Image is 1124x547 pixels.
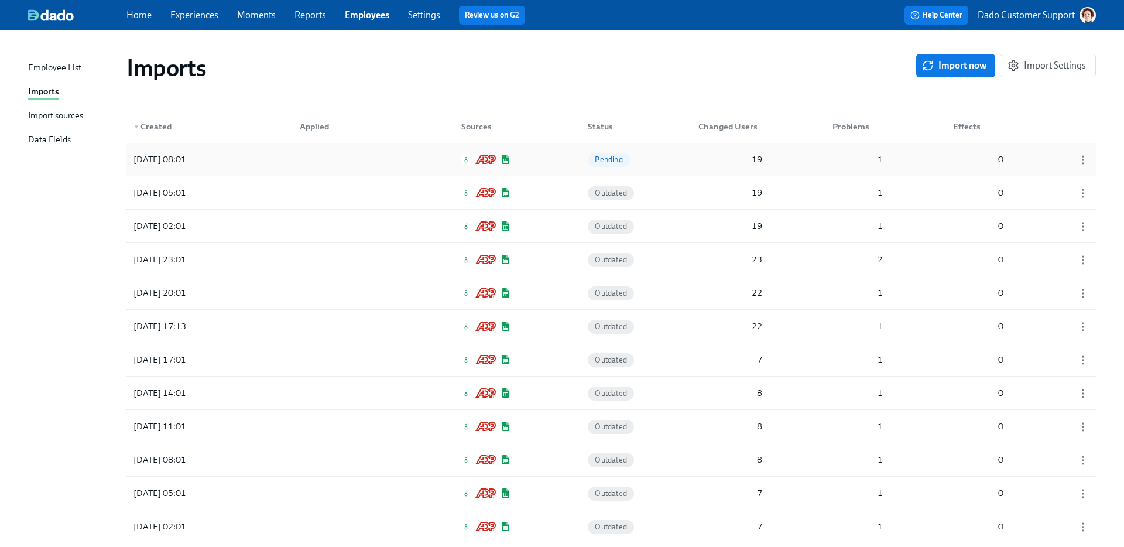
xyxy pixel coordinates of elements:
[1080,7,1096,23] img: AATXAJw-nxTkv1ws5kLOi-TQIsf862R-bs_0p3UQSuGH=s96-c
[129,219,234,233] div: [DATE] 02:01
[910,9,962,21] span: Help Center
[461,522,471,531] img: Greenhouse
[978,7,1096,23] button: Dado Customer Support
[823,115,887,138] div: Problems
[948,419,1008,433] div: 0
[828,486,887,500] div: 1
[948,252,1008,266] div: 0
[475,422,496,431] img: ADP Workforce Now
[828,453,887,467] div: 1
[126,477,1096,510] a: [DATE] 05:01GreenhouseADP Workforce NowGoogle SheetsOutdated710
[129,152,234,166] div: [DATE] 08:01
[501,188,511,197] img: Google Sheets
[126,210,1096,243] a: [DATE] 02:01GreenhouseADP Workforce NowGoogle SheetsOutdated1910
[290,115,396,138] div: Applied
[129,519,234,534] div: [DATE] 02:01
[694,419,767,433] div: 8
[694,386,767,400] div: 8
[501,155,511,164] img: Google Sheets
[828,386,887,400] div: 1
[904,6,968,25] button: Help Center
[129,419,234,433] div: [DATE] 11:01
[694,453,767,467] div: 8
[501,255,511,264] img: Google Sheets
[475,388,496,398] img: ADP Workforce Now
[475,255,496,264] img: ADP Workforce Now
[475,488,496,498] img: ADP Workforce Now
[461,155,471,164] img: Greenhouse
[461,322,471,331] img: Greenhouse
[126,443,1096,476] div: [DATE] 08:01GreenhouseADP Workforce NowGoogle SheetsOutdated810
[475,221,496,231] img: ADP Workforce Now
[126,176,1096,210] a: [DATE] 05:01GreenhouseADP Workforce NowGoogle SheetsOutdated1910
[588,155,629,164] span: Pending
[461,188,471,197] img: Greenhouse
[588,289,634,298] span: Outdated
[694,286,767,300] div: 22
[28,9,74,21] img: dado
[944,115,1008,138] div: Effects
[694,353,767,367] div: 7
[28,133,71,148] div: Data Fields
[588,222,634,231] span: Outdated
[28,61,81,76] div: Employee List
[828,419,887,433] div: 1
[828,152,887,166] div: 1
[28,133,117,148] a: Data Fields
[408,9,440,20] a: Settings
[28,9,126,21] a: dado
[461,422,471,431] img: Greenhouse
[28,109,117,124] a: Import sources
[978,9,1075,22] p: Dado Customer Support
[948,152,1008,166] div: 0
[126,143,1096,176] a: [DATE] 08:01GreenhouseADP Workforce NowGoogle SheetsPending1910
[126,310,1096,343] a: [DATE] 17:13GreenhouseADP Workforce NowGoogle SheetsOutdated2210
[461,355,471,364] img: Greenhouse
[948,186,1008,200] div: 0
[694,219,767,233] div: 19
[948,386,1008,400] div: 0
[694,115,767,138] div: Changed Users
[129,252,234,266] div: [DATE] 23:01
[126,343,1096,377] a: [DATE] 17:01GreenhouseADP Workforce NowGoogle SheetsOutdated710
[588,522,634,531] span: Outdated
[948,119,1008,134] div: Effects
[126,410,1096,443] a: [DATE] 11:01GreenhouseADP Workforce NowGoogle SheetsOutdated810
[588,355,634,364] span: Outdated
[916,54,995,77] button: Import now
[345,9,389,20] a: Employees
[126,276,1096,309] div: [DATE] 20:01GreenhouseADP Workforce NowGoogle SheetsOutdated2210
[948,453,1008,467] div: 0
[461,288,471,298] img: Greenhouse
[126,243,1096,276] a: [DATE] 23:01GreenhouseADP Workforce NowGoogle SheetsOutdated2320
[126,477,1096,510] div: [DATE] 05:01GreenhouseADP Workforce NowGoogle SheetsOutdated710
[588,389,634,398] span: Outdated
[588,322,634,331] span: Outdated
[28,85,117,100] a: Imports
[465,9,519,21] a: Review us on G2
[588,255,634,264] span: Outdated
[948,486,1008,500] div: 0
[237,9,276,20] a: Moments
[475,522,496,531] img: ADP Workforce Now
[129,186,234,200] div: [DATE] 05:01
[828,319,887,333] div: 1
[501,355,511,364] img: Google Sheets
[501,522,511,531] img: Google Sheets
[126,377,1096,410] a: [DATE] 14:01GreenhouseADP Workforce NowGoogle SheetsOutdated810
[461,255,471,264] img: Greenhouse
[28,109,83,124] div: Import sources
[948,286,1008,300] div: 0
[588,489,634,498] span: Outdated
[694,252,767,266] div: 23
[129,286,234,300] div: [DATE] 20:01
[129,119,234,134] div: Created
[475,155,496,164] img: ADP Workforce Now
[452,115,522,138] div: Sources
[126,510,1096,543] a: [DATE] 02:01GreenhouseADP Workforce NowGoogle SheetsOutdated710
